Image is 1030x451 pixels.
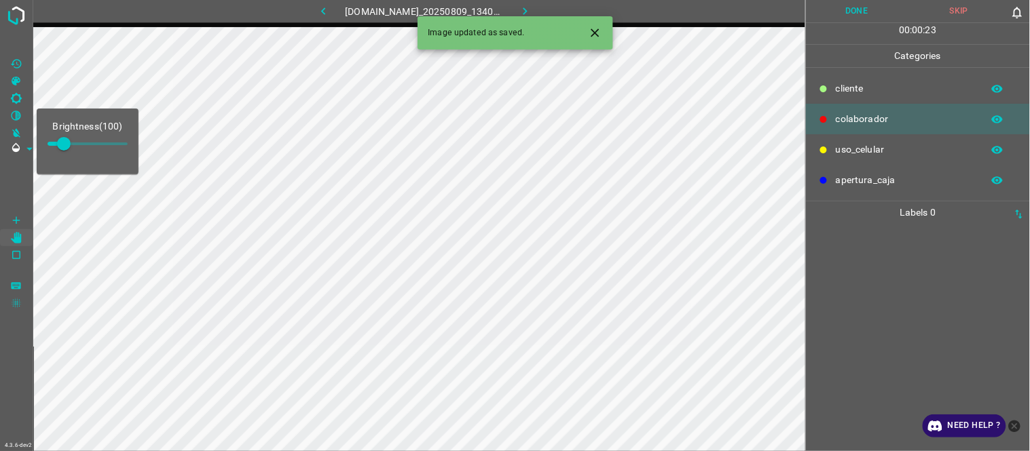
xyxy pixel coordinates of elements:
a: Need Help ? [923,414,1006,437]
div: 4.3.6-dev2 [1,440,35,451]
button: close-help [1006,414,1023,437]
p: uso_celular [836,142,976,157]
p: 23 [925,23,936,37]
p: 00 [913,23,923,37]
img: logo [4,3,29,28]
div: apertura_caja [806,165,1030,195]
button: Close [583,20,608,45]
div: uso_celular [806,134,1030,165]
p: Brightness ( 100 ) [48,119,128,134]
p: apertura_caja [836,173,976,187]
div: ​​cliente [806,73,1030,104]
div: colaborador [806,104,1030,134]
p: 00 [899,23,910,37]
h6: [DOMAIN_NAME]_20250809_134040_000001350.jpg [345,3,503,22]
span: Image updated as saved. [428,27,525,39]
p: Labels 0 [810,201,1026,224]
p: colaborador [836,112,976,126]
div: : : [899,23,936,44]
p: Categories [806,45,1030,67]
p: ​​cliente [836,81,976,96]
